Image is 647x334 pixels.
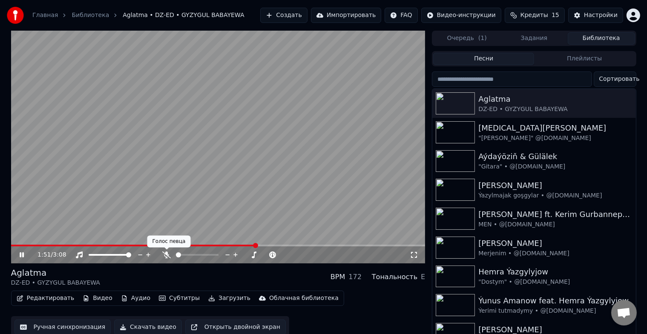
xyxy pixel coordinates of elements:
div: 172 [348,272,362,282]
div: Тональность [372,272,417,282]
span: 1:51 [37,251,51,259]
div: [MEDICAL_DATA][PERSON_NAME] [478,122,632,134]
div: "[PERSON_NAME]" @[DOMAIN_NAME] [478,134,632,143]
nav: breadcrumb [32,11,244,20]
div: DZ-ED • GYZYGUL BABAYEWA [11,279,100,287]
button: Аудио [118,292,154,304]
div: Aglatma [11,267,100,279]
div: "Gitara" • @[DOMAIN_NAME] [478,163,632,171]
a: Библиотека [72,11,109,20]
div: / [37,251,58,259]
span: Кредиты [520,11,548,20]
button: Видео-инструкции [421,8,501,23]
div: Merjenim • @[DOMAIN_NAME] [478,249,632,258]
span: Aglatma • DZ-ED • GYZYGUL BABAYEWA [123,11,244,20]
span: ( 1 ) [478,34,487,43]
div: Ýazylmajak goşgylar • @[DOMAIN_NAME] [478,191,632,200]
button: Импортировать [311,8,382,23]
div: [PERSON_NAME] [478,237,632,249]
div: Открытый чат [611,300,637,325]
div: Hemra Ýazgylyjow [478,266,632,278]
div: [PERSON_NAME] ft. Kerim Gurbannepesow [478,208,632,220]
div: "Dostym" • @[DOMAIN_NAME] [478,278,632,286]
button: Библиотека [568,32,635,45]
div: BPM [331,272,345,282]
button: FAQ [385,8,417,23]
button: Загрузить [205,292,254,304]
img: youka [7,7,24,24]
div: E [421,272,425,282]
div: Голос певца [147,236,191,248]
div: Aglatma [478,93,632,105]
button: Кредиты15 [505,8,565,23]
div: MEN • @[DOMAIN_NAME] [478,220,632,229]
div: DZ-ED • GYZYGUL BABAYEWA [478,105,632,114]
div: Облачная библиотека [269,294,339,303]
button: Песни [433,53,534,65]
a: Главная [32,11,58,20]
span: 15 [552,11,559,20]
div: Настройки [584,11,618,20]
button: Видео [79,292,116,304]
button: Плейлисты [534,53,635,65]
button: Задания [500,32,568,45]
div: Ýerimi tutmadymy • @[DOMAIN_NAME] [478,307,632,315]
button: Редактировать [13,292,78,304]
div: Ýunus Amanow feat. Hemra Ýazgylyjow [478,295,632,307]
button: Субтитры [155,292,203,304]
div: [PERSON_NAME] [478,180,632,191]
span: 3:08 [53,251,66,259]
button: Настройки [568,8,623,23]
div: Aýdaýöziň & Gülälek [478,151,632,163]
button: Создать [260,8,307,23]
button: Очередь [433,32,500,45]
span: Сортировать [599,75,640,83]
